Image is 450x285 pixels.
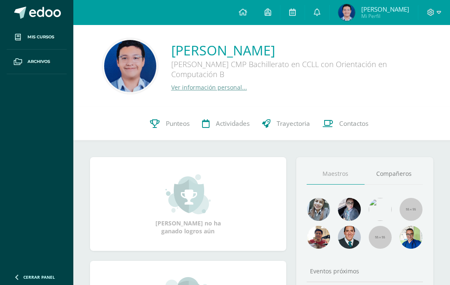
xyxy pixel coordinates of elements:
[307,163,365,185] a: Maestros
[7,25,67,50] a: Mis cursos
[361,5,409,13] span: [PERSON_NAME]
[400,226,422,249] img: 10741f48bcca31577cbcd80b61dad2f3.png
[277,119,310,128] span: Trayectoria
[307,267,423,275] div: Eventos próximos
[165,173,211,215] img: achievement_small.png
[400,198,422,221] img: 55x55
[166,119,190,128] span: Punteos
[104,40,156,92] img: 6e6313d930415a2317ac628f95e6c73e.png
[171,41,421,59] a: [PERSON_NAME]
[369,226,392,249] img: 55x55
[338,226,361,249] img: eec80b72a0218df6e1b0c014193c2b59.png
[196,107,256,140] a: Actividades
[27,34,54,40] span: Mis cursos
[146,173,230,235] div: [PERSON_NAME] no ha ganado logros aún
[171,83,247,91] a: Ver información personal...
[365,163,423,185] a: Compañeros
[361,12,409,20] span: Mi Perfil
[7,50,67,74] a: Archivos
[369,198,392,221] img: c25c8a4a46aeab7e345bf0f34826bacf.png
[338,198,361,221] img: b8baad08a0802a54ee139394226d2cf3.png
[307,226,330,249] img: 11152eb22ca3048aebc25a5ecf6973a7.png
[339,119,368,128] span: Contactos
[256,107,316,140] a: Trayectoria
[338,4,355,21] img: e19e236b26c8628caae8f065919779ad.png
[144,107,196,140] a: Punteos
[27,58,50,65] span: Archivos
[316,107,375,140] a: Contactos
[216,119,250,128] span: Actividades
[23,274,55,280] span: Cerrar panel
[307,198,330,221] img: 45bd7986b8947ad7e5894cbc9b781108.png
[171,59,421,83] div: [PERSON_NAME] CMP Bachillerato en CCLL con Orientación en Computación B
